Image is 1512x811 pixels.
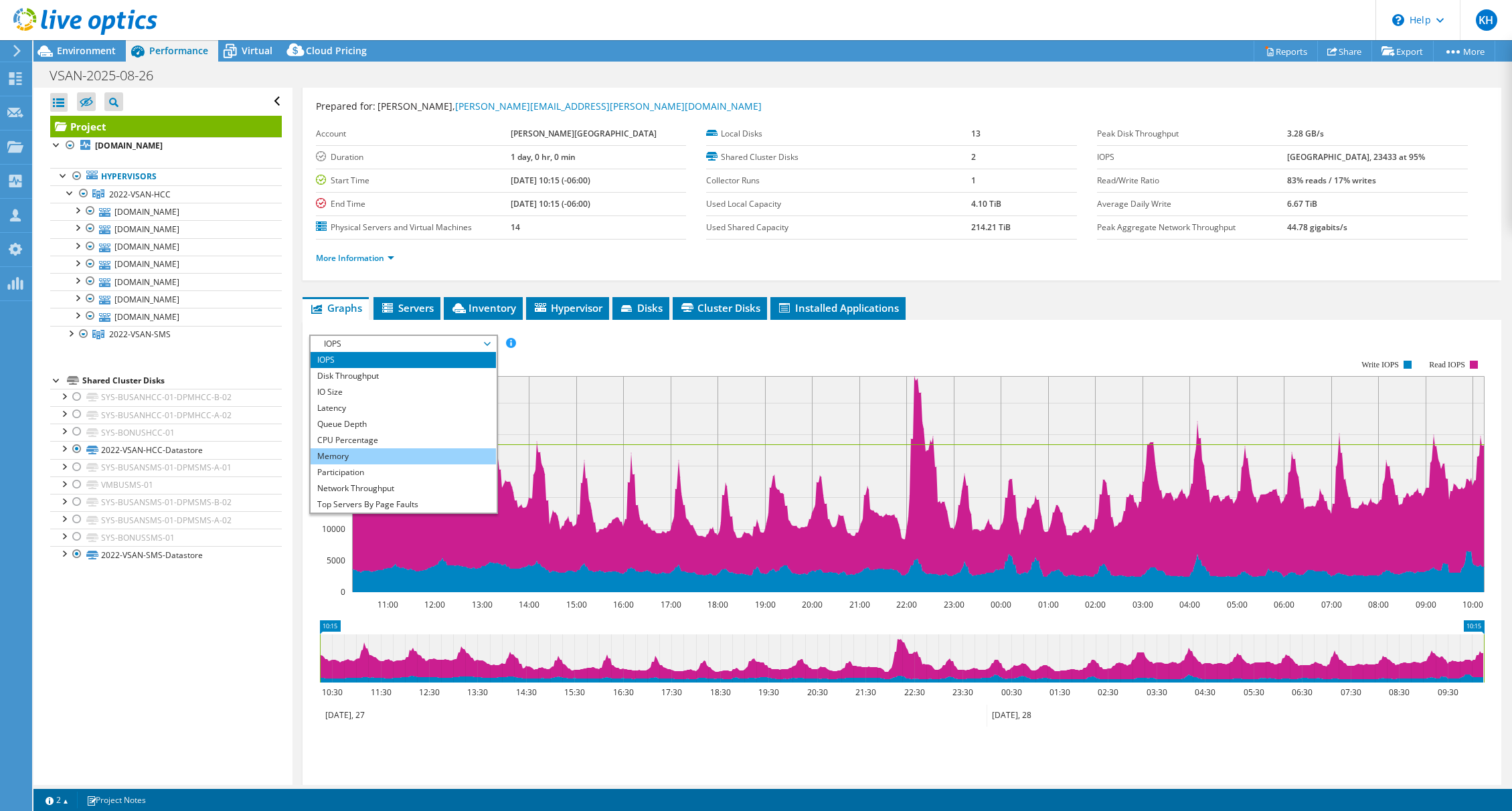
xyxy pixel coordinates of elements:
[1340,687,1361,698] text: 07:30
[311,448,496,464] li: Memory
[1049,687,1070,698] text: 01:30
[424,599,444,610] text: 12:00
[706,221,971,234] label: Used Shared Capacity
[36,792,78,808] a: 2
[1287,198,1317,209] b: 6.67 TiB
[471,599,492,610] text: 13:00
[50,137,282,155] a: [DOMAIN_NAME]
[50,116,282,137] a: Project
[50,529,282,546] a: SYS-BONUSSMS-01
[707,599,728,610] text: 18:00
[971,198,1001,209] b: 4.10 TiB
[418,687,439,698] text: 12:30
[896,599,916,610] text: 22:00
[1194,687,1215,698] text: 04:30
[511,151,576,163] b: 1 day, 0 hr, 0 min
[50,441,282,458] a: 2022-VSAN-HCC-Datastore
[311,464,496,480] li: Participation
[1132,599,1153,610] text: 03:00
[533,301,602,314] span: Hypervisor
[322,523,345,535] text: 10000
[1273,599,1294,610] text: 06:00
[1097,221,1287,234] label: Peak Aggregate Network Throughput
[758,687,778,698] text: 19:30
[1433,41,1495,62] a: More
[50,459,282,476] a: SYS-BUSANSMS-01-DPMSMS-A-01
[1388,687,1409,698] text: 08:30
[661,687,681,698] text: 17:30
[316,151,511,164] label: Duration
[1321,599,1341,610] text: 07:00
[619,301,663,314] span: Disks
[1254,41,1318,62] a: Reports
[317,336,489,352] span: IOPS
[370,687,391,698] text: 11:30
[518,599,539,610] text: 14:00
[1037,599,1058,610] text: 01:00
[1291,687,1312,698] text: 06:30
[50,511,282,529] a: SYS-BUSANSMS-01-DPMSMS-A-02
[971,151,976,163] b: 2
[50,406,282,424] a: SYS-BUSANHCC-01-DPMHCC-A-02
[943,599,964,610] text: 23:00
[321,687,342,698] text: 10:30
[1097,174,1287,187] label: Read/Write Ratio
[566,599,586,610] text: 15:00
[50,308,282,325] a: [DOMAIN_NAME]
[706,127,971,141] label: Local Disks
[242,44,272,57] span: Virtual
[377,100,762,112] span: [PERSON_NAME],
[904,687,924,698] text: 22:30
[309,301,362,314] span: Graphs
[1367,599,1388,610] text: 08:00
[341,586,345,598] text: 0
[50,273,282,290] a: [DOMAIN_NAME]
[511,175,590,186] b: [DATE] 10:15 (-06:00)
[706,151,971,164] label: Shared Cluster Disks
[709,687,730,698] text: 18:30
[1287,128,1324,139] b: 3.28 GB/s
[971,128,981,139] b: 13
[50,220,282,238] a: [DOMAIN_NAME]
[855,687,875,698] text: 21:30
[777,301,899,314] span: Installed Applications
[327,555,345,566] text: 5000
[1476,9,1497,31] span: KH
[952,687,973,698] text: 23:30
[1001,687,1021,698] text: 00:30
[1287,221,1347,233] b: 44.78 gigabits/s
[380,301,434,314] span: Servers
[311,416,496,432] li: Queue Depth
[109,189,171,200] span: 2022-VSAN-HCC
[1287,151,1425,163] b: [GEOGRAPHIC_DATA], 23433 at 95%
[990,599,1011,610] text: 00:00
[1146,687,1167,698] text: 03:30
[316,174,511,187] label: Start Time
[50,256,282,273] a: [DOMAIN_NAME]
[706,197,971,211] label: Used Local Capacity
[377,599,398,610] text: 11:00
[311,384,496,400] li: IO Size
[50,168,282,185] a: Hypervisors
[50,476,282,494] a: VMBUSMS-01
[149,44,208,57] span: Performance
[1179,599,1199,610] text: 04:00
[1462,599,1483,610] text: 10:00
[50,185,282,203] a: 2022-VSAN-HCC
[1317,41,1372,62] a: Share
[515,687,536,698] text: 14:30
[50,546,282,563] a: 2022-VSAN-SMS-Datastore
[971,221,1011,233] b: 214.21 TiB
[971,175,976,186] b: 1
[1097,151,1287,164] label: IOPS
[311,352,496,368] li: IOPS
[1226,599,1247,610] text: 05:00
[511,128,657,139] b: [PERSON_NAME][GEOGRAPHIC_DATA]
[1371,41,1434,62] a: Export
[311,497,496,513] li: Top Servers By Page Faults
[612,599,633,610] text: 16:00
[50,290,282,308] a: [DOMAIN_NAME]
[44,68,174,83] h1: VSAN-2025-08-26
[1097,687,1118,698] text: 02:30
[57,44,116,57] span: Environment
